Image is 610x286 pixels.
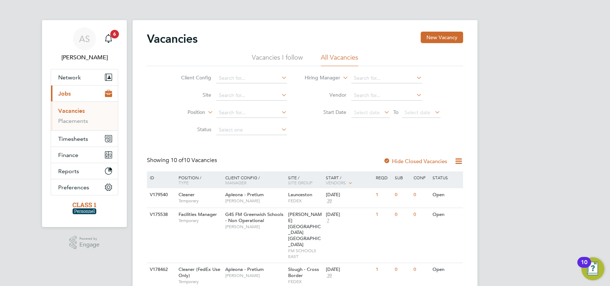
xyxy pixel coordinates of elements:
span: AS [79,34,90,43]
div: 0 [393,263,412,276]
div: 1 [374,208,393,221]
span: [PERSON_NAME] [225,198,285,204]
li: All Vacancies [321,53,358,66]
div: 0 [393,208,412,221]
span: Jobs [58,90,71,97]
div: Position / [173,171,223,189]
label: Site [170,92,211,98]
span: 7 [325,218,330,224]
div: Showing [147,157,218,164]
span: Engage [79,242,100,248]
span: Timesheets [58,135,88,142]
input: Search for... [351,73,422,83]
div: [DATE] [325,192,372,198]
span: FM SCHOOLS EAST [288,248,322,259]
span: Powered by [79,236,100,242]
span: Cleaner [179,192,195,198]
div: Status [431,171,462,184]
span: Reports [58,168,79,175]
label: Hiring Manager [299,74,340,82]
div: V175538 [148,208,173,221]
div: [DATE] [325,212,372,218]
li: Vacancies I follow [252,53,303,66]
span: Temporary [179,198,222,204]
div: Client Config / [223,171,286,189]
div: 10 [581,262,587,272]
span: Launceston [288,192,312,198]
div: Open [431,263,462,276]
div: Open [431,188,462,202]
nav: Main navigation [42,20,127,227]
button: Jobs [51,86,118,101]
div: Conf [412,171,430,184]
div: 1 [374,263,393,276]
span: 10 of [171,157,184,164]
a: Placements [58,117,88,124]
button: Preferences [51,179,118,195]
span: [PERSON_NAME][GEOGRAPHIC_DATA] [GEOGRAPHIC_DATA] [288,211,322,248]
input: Search for... [216,108,287,118]
span: [PERSON_NAME] [225,224,285,230]
label: Client Config [170,74,211,81]
input: Search for... [216,73,287,83]
label: Vendor [305,92,346,98]
div: 0 [412,188,430,202]
span: 39 [325,198,333,204]
span: Slough - Cross Border [288,266,319,278]
input: Select one [216,125,287,135]
span: To [391,107,401,117]
span: Finance [58,152,78,158]
span: G4S FM Greenwich Schools - Non Operational [225,211,283,223]
span: Temporary [179,279,222,285]
div: V179540 [148,188,173,202]
div: Start / [324,171,374,189]
button: Open Resource Center, 10 new notifications [581,257,604,280]
div: Site / [286,171,324,189]
h2: Vacancies [147,32,198,46]
span: FEDEX [288,198,322,204]
span: Select date [405,109,430,116]
span: Angela Sabaroche [51,53,118,62]
div: Open [431,208,462,221]
label: Status [170,126,211,133]
a: Powered byEngage [69,236,100,249]
img: class1personnel-logo-retina.png [73,203,97,214]
span: 10 Vacancies [171,157,217,164]
button: Finance [51,147,118,163]
input: Search for... [351,91,422,101]
a: Vacancies [58,107,85,114]
label: Hide Closed Vacancies [383,158,447,165]
label: Position [164,109,205,116]
label: Start Date [305,109,346,115]
span: Preferences [58,184,89,191]
a: 6 [101,27,116,50]
span: FEDEX [288,279,322,285]
div: 0 [412,263,430,276]
div: [DATE] [325,267,372,273]
span: Type [179,180,189,185]
a: AS[PERSON_NAME] [51,27,118,62]
span: Temporary [179,218,222,223]
span: Apleona - Pretium [225,192,264,198]
div: Sub [393,171,412,184]
div: V178462 [148,263,173,276]
div: Reqd [374,171,393,184]
div: 1 [374,188,393,202]
div: 0 [393,188,412,202]
span: Apleona - Pretium [225,266,264,272]
span: Site Group [288,180,313,185]
span: Vendors [325,180,346,185]
button: New Vacancy [421,32,463,43]
span: Manager [225,180,246,185]
button: Timesheets [51,131,118,147]
button: Network [51,69,118,85]
span: Select date [354,109,380,116]
div: 0 [412,208,430,221]
span: [PERSON_NAME] [225,273,285,278]
span: Cleaner (FedEx Use Only) [179,266,220,278]
div: ID [148,171,173,184]
div: Jobs [51,101,118,130]
span: Network [58,74,81,81]
button: Reports [51,163,118,179]
input: Search for... [216,91,287,101]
